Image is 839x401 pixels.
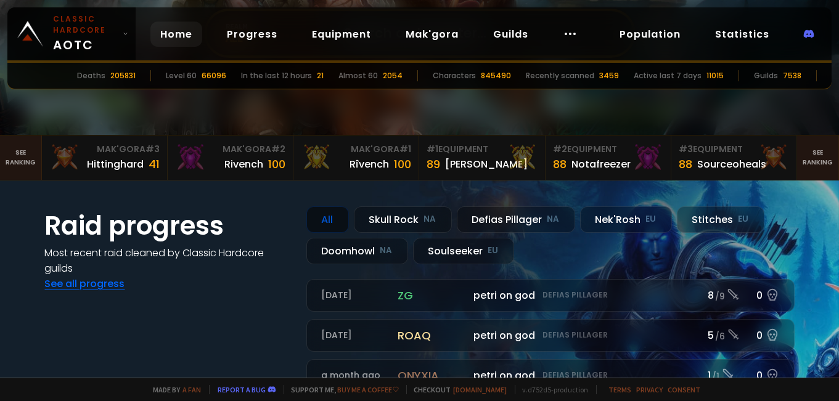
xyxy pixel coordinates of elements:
span: AOTC [53,14,118,54]
div: Mak'Gora [49,143,160,156]
h1: Raid progress [45,206,292,245]
span: Support me, [284,385,399,394]
div: Characters [433,70,476,81]
span: # 3 [145,143,160,155]
div: Sourceoheals [697,156,766,172]
div: 2054 [383,70,403,81]
div: Deaths [77,70,105,81]
div: Defias Pillager [457,206,575,233]
a: Report a bug [218,385,266,394]
div: Active last 7 days [634,70,702,81]
div: Doomhowl [306,238,408,264]
div: Soulseeker [413,238,514,264]
a: Statistics [705,22,779,47]
span: # 1 [399,143,411,155]
small: NA [424,213,436,225]
div: Mak'Gora [301,143,411,156]
a: Population [610,22,690,47]
div: Skull Rock [354,206,452,233]
small: NA [380,245,393,257]
div: 89 [427,156,440,172]
div: All [306,206,349,233]
div: 100 [268,156,285,172]
div: Equipment [679,143,789,156]
a: Terms [609,385,632,394]
div: Recently scanned [526,70,594,81]
span: Checkout [406,385,507,394]
a: a fan [183,385,202,394]
div: 11015 [706,70,724,81]
div: 7538 [783,70,801,81]
a: a month agoonyxiapetri on godDefias Pillager1 /10 [306,359,795,392]
div: Nek'Rosh [580,206,672,233]
a: [DATE]roaqpetri on godDefias Pillager5 /60 [306,319,795,352]
h4: Most recent raid cleaned by Classic Hardcore guilds [45,245,292,276]
small: EU [488,245,499,257]
a: Mak'Gora#3Hittinghard41 [42,136,168,180]
div: Mak'Gora [175,143,285,156]
div: Equipment [553,143,663,156]
a: Seeranking [797,136,839,180]
a: Progress [217,22,287,47]
div: Rîvench [350,156,389,172]
div: 205831 [110,70,136,81]
a: Equipment [302,22,381,47]
div: Level 60 [166,70,197,81]
a: Buy me a coffee [338,385,399,394]
div: Almost 60 [338,70,378,81]
span: # 2 [553,143,567,155]
div: 66096 [202,70,226,81]
div: [PERSON_NAME] [445,156,528,172]
a: #3Equipment88Sourceoheals [671,136,797,180]
div: 41 [149,156,160,172]
small: EU [646,213,657,225]
a: [DATE]zgpetri on godDefias Pillager8 /90 [306,279,795,312]
span: # 2 [271,143,285,155]
div: 88 [553,156,567,172]
a: Guilds [483,22,538,47]
div: 21 [317,70,324,81]
div: Guilds [754,70,778,81]
a: #2Equipment88Notafreezer [546,136,671,180]
small: NA [547,213,560,225]
a: Privacy [637,385,663,394]
small: EU [739,213,749,225]
div: In the last 12 hours [241,70,312,81]
a: #1Equipment89[PERSON_NAME] [419,136,545,180]
div: 845490 [481,70,511,81]
div: Notafreezer [571,156,631,172]
a: Classic HardcoreAOTC [7,7,136,60]
a: Home [150,22,202,47]
span: # 3 [679,143,693,155]
a: Consent [668,385,701,394]
span: v. d752d5 - production [515,385,589,394]
div: Rivench [224,156,263,172]
div: 3459 [599,70,619,81]
span: # 1 [427,143,438,155]
a: Mak'Gora#2Rivench100 [168,136,293,180]
small: Classic Hardcore [53,14,118,36]
a: See all progress [45,277,125,291]
div: Stitches [677,206,764,233]
div: Equipment [427,143,537,156]
div: Hittinghard [87,156,144,172]
span: Made by [146,385,202,394]
a: [DOMAIN_NAME] [454,385,507,394]
a: Mak'gora [396,22,469,47]
div: 100 [394,156,411,172]
a: Mak'Gora#1Rîvench100 [293,136,419,180]
div: 88 [679,156,692,172]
